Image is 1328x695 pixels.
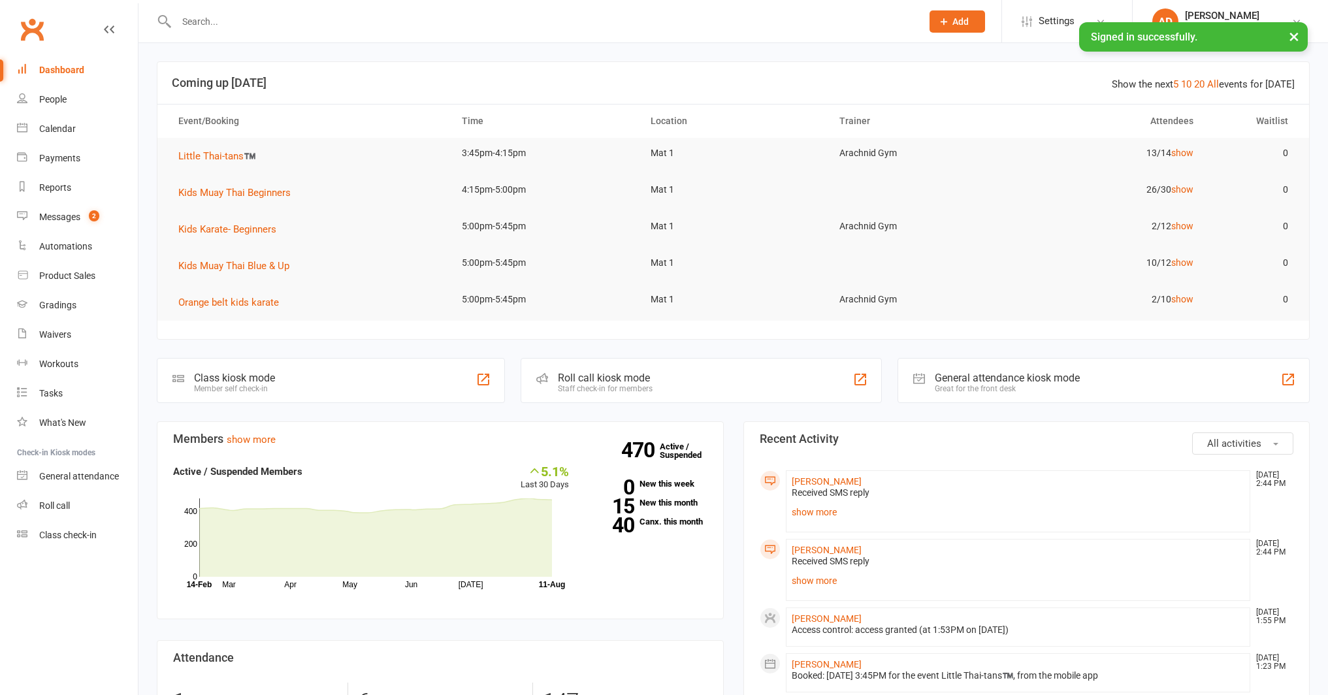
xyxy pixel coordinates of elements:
[39,65,84,75] div: Dashboard
[1205,174,1300,205] td: 0
[1016,138,1205,169] td: 13/14
[760,432,1294,445] h3: Recent Activity
[172,12,913,31] input: Search...
[792,545,862,555] a: [PERSON_NAME]
[1171,221,1193,231] a: show
[39,94,67,105] div: People
[178,223,276,235] span: Kids Karate- Beginners
[17,462,138,491] a: General attendance kiosk mode
[828,284,1016,315] td: Arachnid Gym
[1152,8,1178,35] div: AD
[450,105,639,138] th: Time
[1185,22,1259,33] div: Arachnid Gym
[227,434,276,445] a: show more
[450,284,639,315] td: 5:00pm-5:45pm
[1173,78,1178,90] a: 5
[17,320,138,349] a: Waivers
[39,417,86,428] div: What's New
[1250,608,1293,625] time: [DATE] 1:55 PM
[17,349,138,379] a: Workouts
[1016,211,1205,242] td: 2/12
[521,464,569,478] div: 5.1%
[39,471,119,481] div: General attendance
[1185,10,1259,22] div: [PERSON_NAME]
[1250,471,1293,488] time: [DATE] 2:44 PM
[1205,248,1300,278] td: 0
[792,487,1245,498] div: Received SMS reply
[17,491,138,521] a: Roll call
[1171,257,1193,268] a: show
[792,659,862,670] a: [PERSON_NAME]
[828,105,1016,138] th: Trainer
[639,138,828,169] td: Mat 1
[1171,184,1193,195] a: show
[1112,76,1295,92] div: Show the next events for [DATE]
[1016,284,1205,315] td: 2/10
[621,440,660,460] strong: 470
[178,295,288,310] button: Orange belt kids karate
[1250,654,1293,671] time: [DATE] 1:23 PM
[589,479,707,488] a: 0New this week
[792,503,1245,521] a: show more
[178,297,279,308] span: Orange belt kids karate
[17,56,138,85] a: Dashboard
[792,613,862,624] a: [PERSON_NAME]
[639,248,828,278] td: Mat 1
[178,260,289,272] span: Kids Muay Thai Blue & Up
[39,270,95,281] div: Product Sales
[17,173,138,202] a: Reports
[173,432,707,445] h3: Members
[792,670,1245,681] div: Booked: [DATE] 3:45PM for the event Little Thai-tans™️, from the mobile app
[178,148,265,164] button: Little Thai-tans™️
[172,76,1295,89] h3: Coming up [DATE]
[17,114,138,144] a: Calendar
[17,379,138,408] a: Tasks
[17,521,138,550] a: Class kiosk mode
[639,105,828,138] th: Location
[1205,105,1300,138] th: Waitlist
[178,185,300,201] button: Kids Muay Thai Beginners
[39,530,97,540] div: Class check-in
[194,384,275,393] div: Member self check-in
[167,105,450,138] th: Event/Booking
[16,13,48,46] a: Clubworx
[17,232,138,261] a: Automations
[1171,294,1193,304] a: show
[1171,148,1193,158] a: show
[1250,540,1293,557] time: [DATE] 2:44 PM
[39,182,71,193] div: Reports
[194,372,275,384] div: Class kiosk mode
[39,500,70,511] div: Roll call
[17,261,138,291] a: Product Sales
[39,212,80,222] div: Messages
[450,248,639,278] td: 5:00pm-5:45pm
[828,211,1016,242] td: Arachnid Gym
[17,291,138,320] a: Gradings
[792,476,862,487] a: [PERSON_NAME]
[935,372,1080,384] div: General attendance kiosk mode
[558,384,653,393] div: Staff check-in for members
[1039,7,1075,36] span: Settings
[39,329,71,340] div: Waivers
[558,372,653,384] div: Roll call kiosk mode
[1194,78,1205,90] a: 20
[1192,432,1293,455] button: All activities
[178,150,256,162] span: Little Thai-tans™️
[17,85,138,114] a: People
[589,515,634,535] strong: 40
[450,174,639,205] td: 4:15pm-5:00pm
[589,517,707,526] a: 40Canx. this month
[952,16,969,27] span: Add
[1207,78,1219,90] a: All
[1016,174,1205,205] td: 26/30
[1205,138,1300,169] td: 0
[828,138,1016,169] td: Arachnid Gym
[1181,78,1191,90] a: 10
[17,202,138,232] a: Messages 2
[39,359,78,369] div: Workouts
[173,466,302,477] strong: Active / Suspended Members
[935,384,1080,393] div: Great for the front desk
[792,572,1245,590] a: show more
[173,651,707,664] h3: Attendance
[639,211,828,242] td: Mat 1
